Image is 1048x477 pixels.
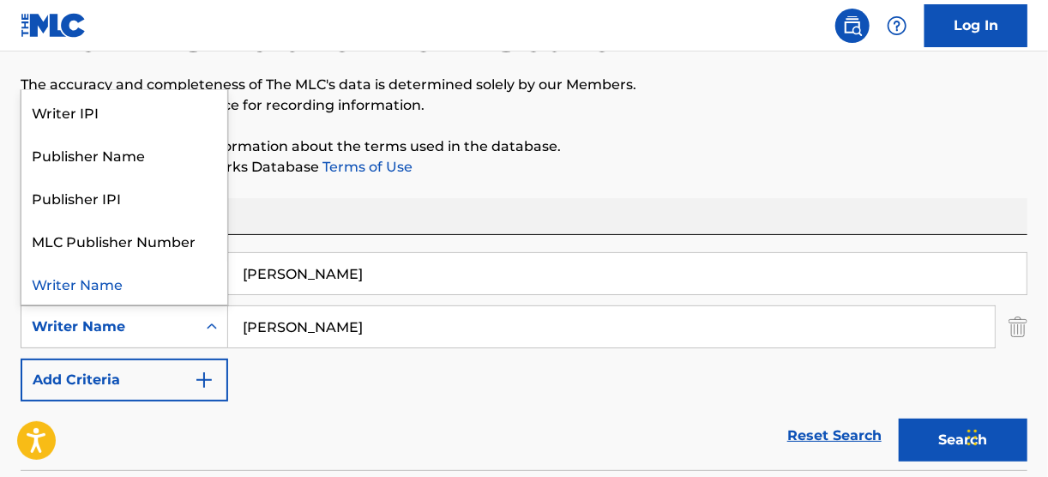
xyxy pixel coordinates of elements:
[194,370,214,390] img: 9d2ae6d4665cec9f34b9.svg
[21,157,1027,178] p: Please review the Musical Works Database
[779,417,890,455] a: Reset Search
[899,419,1027,462] button: Search
[319,159,413,175] a: Terms of Use
[21,133,227,176] div: Publisher Name
[21,176,227,219] div: Publisher IPI
[21,136,1027,157] p: Please for more information about the terms used in the database.
[967,412,978,463] div: Drag
[842,15,863,36] img: search
[962,395,1048,477] iframe: Chat Widget
[21,252,1027,470] form: Search Form
[21,95,1027,116] p: It is not an authoritative source for recording information.
[880,9,914,43] div: Help
[1009,305,1027,348] img: Delete Criterion
[21,75,1027,95] p: The accuracy and completeness of The MLC's data is determined solely by our Members.
[925,4,1027,47] a: Log In
[835,9,870,43] a: Public Search
[21,262,227,305] div: Writer Name
[21,359,228,402] button: Add Criteria
[21,90,227,133] div: Writer IPI
[32,317,186,337] div: Writer Name
[887,15,907,36] img: help
[21,219,227,262] div: MLC Publisher Number
[21,13,87,38] img: MLC Logo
